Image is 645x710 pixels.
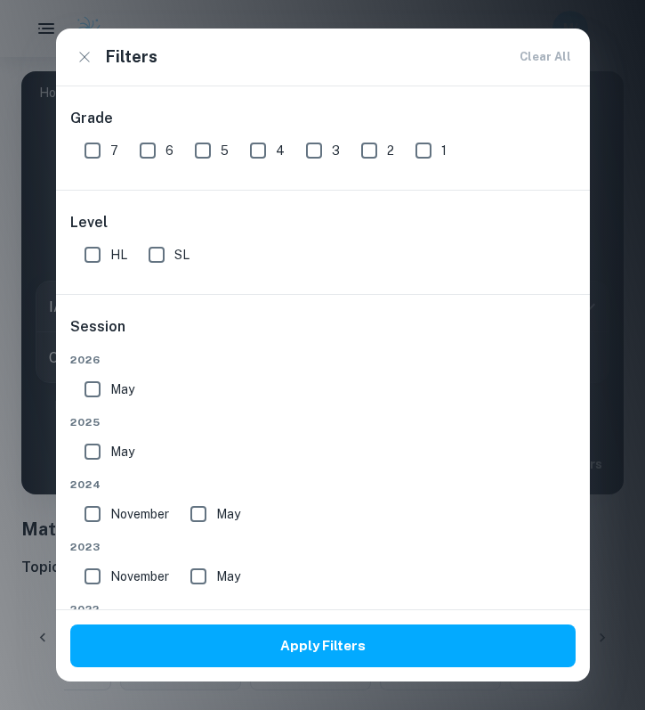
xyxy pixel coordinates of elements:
span: SL [174,245,189,265]
h6: Level [70,212,576,233]
span: November [110,567,169,586]
span: 5 [221,141,229,160]
span: 2024 [70,477,576,493]
span: HL [110,245,127,265]
span: 2026 [70,352,576,368]
span: 3 [332,141,340,160]
span: 2022 [70,601,576,617]
span: November [110,504,169,524]
span: 4 [276,141,285,160]
h6: Filters [106,45,157,69]
span: May [110,379,134,399]
span: 2023 [70,539,576,555]
span: 2025 [70,414,576,430]
h6: Grade [70,108,576,129]
button: Apply Filters [70,624,576,667]
h6: Session [70,316,576,352]
span: May [216,504,240,524]
span: May [216,567,240,586]
span: 1 [441,141,447,160]
span: May [110,442,134,461]
span: 7 [110,141,118,160]
span: 6 [165,141,173,160]
span: 2 [387,141,394,160]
